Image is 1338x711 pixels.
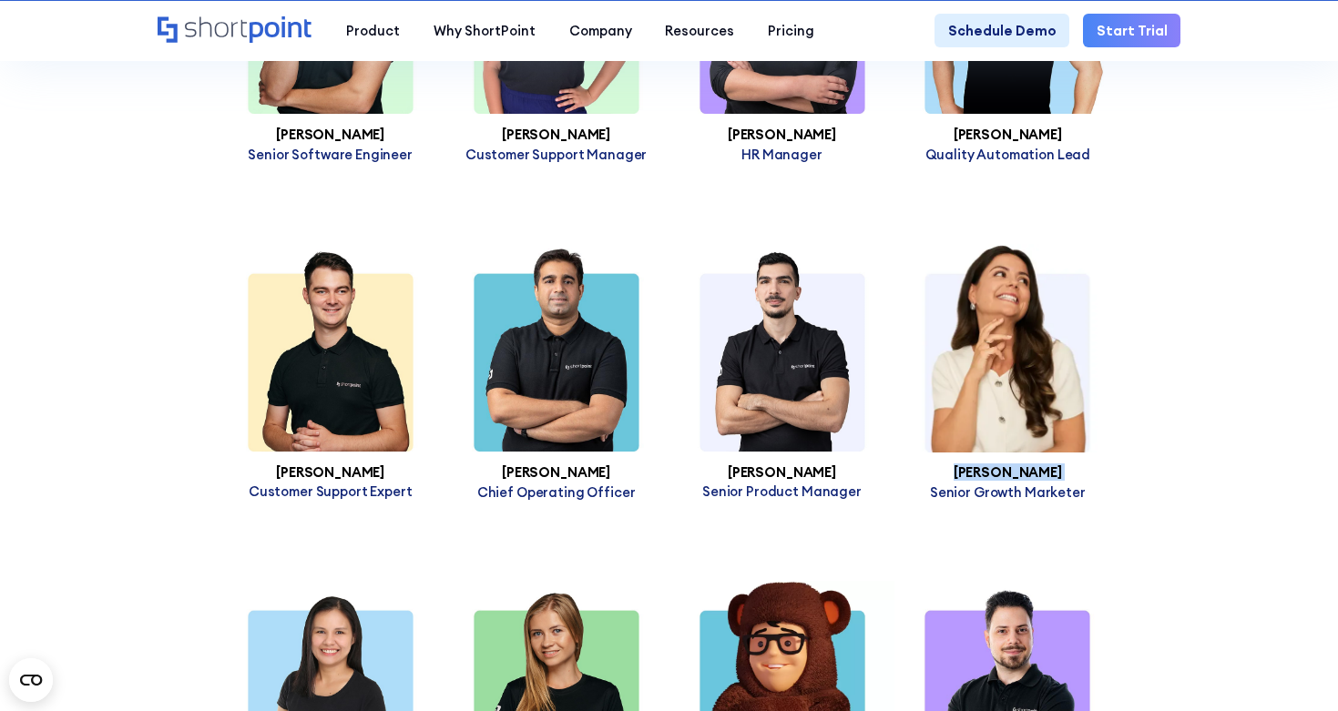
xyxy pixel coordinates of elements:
[218,127,444,142] h3: [PERSON_NAME]
[218,482,444,500] p: Customer Support Expert
[434,21,536,41] div: Why ShortPoint
[669,465,895,480] h3: [PERSON_NAME]
[218,465,444,480] h3: [PERSON_NAME]
[894,465,1120,480] h3: [PERSON_NAME]
[552,14,649,47] a: Company
[894,127,1120,142] h3: [PERSON_NAME]
[751,14,832,47] a: Pricing
[444,465,669,480] h3: [PERSON_NAME]
[416,14,552,47] a: Why ShortPoint
[346,21,400,41] div: Product
[330,14,417,47] a: Product
[669,127,895,142] h3: [PERSON_NAME]
[218,146,444,163] p: Senior Software Engineer
[894,483,1120,501] p: Senior Growth Marketer
[665,21,734,41] div: Resources
[1247,624,1338,711] iframe: Chat Widget
[444,483,669,501] p: Chief Operating Officer
[1083,14,1180,47] a: Start Trial
[649,14,751,47] a: Resources
[768,21,814,41] div: Pricing
[444,127,669,142] h3: [PERSON_NAME]
[158,16,313,46] a: Home
[669,146,895,163] p: HR Manager
[935,14,1069,47] a: Schedule Demo
[569,21,632,41] div: Company
[894,244,1120,452] img: Luisa Silva
[444,146,669,163] p: Customer Support Manager
[669,482,895,500] p: Senior Product Manager
[894,146,1120,163] p: Quality Automation Lead
[9,658,53,702] button: Open CMP widget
